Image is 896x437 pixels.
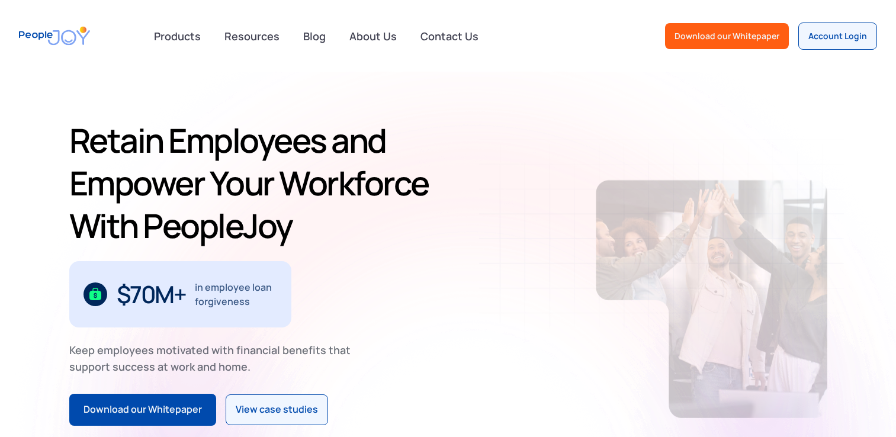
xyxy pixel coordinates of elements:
a: About Us [342,23,404,49]
h1: Retain Employees and Empower Your Workforce With PeopleJoy [69,119,444,247]
div: in employee loan forgiveness [195,280,277,309]
div: $70M+ [117,285,186,304]
div: Products [147,24,208,48]
div: Account Login [808,30,867,42]
img: Retain-Employees-PeopleJoy [596,180,827,418]
a: Download our Whitepaper [665,23,789,49]
a: Contact Us [413,23,486,49]
div: 1 / 3 [69,261,291,327]
div: Download our Whitepaper [84,402,202,417]
div: Download our Whitepaper [675,30,779,42]
div: View case studies [236,402,318,417]
a: home [19,19,90,53]
a: View case studies [226,394,328,425]
a: Blog [296,23,333,49]
a: Download our Whitepaper [69,394,216,426]
a: Account Login [798,23,877,50]
a: Resources [217,23,287,49]
div: Keep employees motivated with financial benefits that support success at work and home. [69,342,361,375]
